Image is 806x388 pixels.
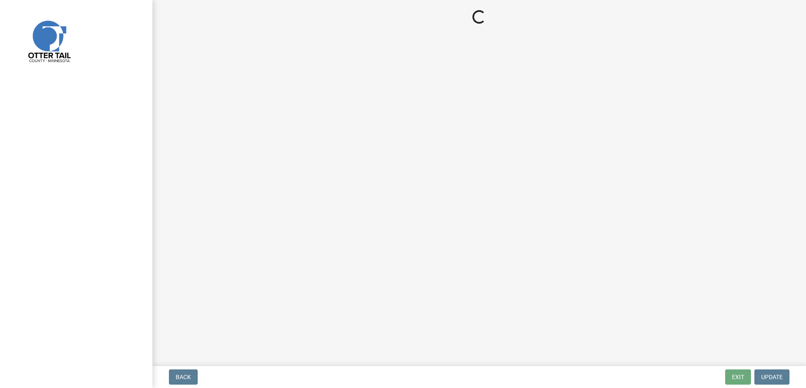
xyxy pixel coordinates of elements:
[754,369,789,385] button: Update
[176,374,191,380] span: Back
[725,369,751,385] button: Exit
[761,374,783,380] span: Update
[17,9,80,72] img: Otter Tail County, Minnesota
[169,369,198,385] button: Back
